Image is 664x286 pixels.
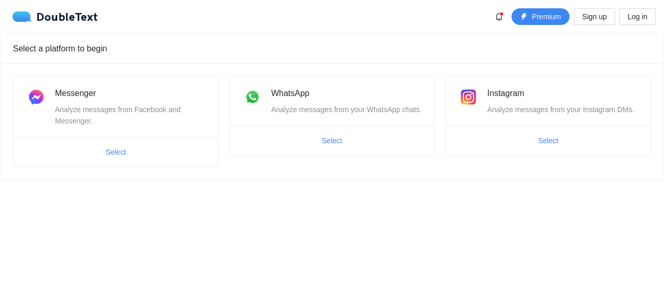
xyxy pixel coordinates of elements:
[12,11,98,22] div: DoubleText
[322,135,342,146] span: Select
[314,132,351,149] button: Select
[13,34,651,63] div: Select a platform to begin
[574,8,615,25] button: Sign up
[106,146,126,158] span: Select
[487,104,638,115] div: Analyze messages from your Instagram DMs.
[491,12,507,21] span: bell
[12,11,36,22] img: logo
[26,87,47,107] img: messenger.png
[55,87,206,100] div: Messenger
[98,144,134,160] button: Select
[271,89,310,98] span: WhatsApp
[538,135,558,146] span: Select
[582,11,606,22] span: Sign up
[445,76,651,156] a: InstagramAnalyze messages from your Instagram DMs.Select
[628,11,647,22] span: Log in
[229,76,435,156] a: WhatsAppAnalyze messages from your WhatsApp chats.Select
[55,104,206,127] div: Analyze messages from Facebook and Messenger.
[13,76,219,167] a: MessengerAnalyze messages from Facebook and Messenger.Select
[520,13,528,21] span: thunderbolt
[242,87,263,107] img: whatsapp.png
[532,11,561,22] span: Premium
[458,87,479,107] img: instagram.png
[619,8,656,25] button: Log in
[530,132,566,149] button: Select
[271,104,422,115] div: Analyze messages from your WhatsApp chats.
[487,89,524,98] span: Instagram
[12,11,98,22] a: logoDoubleText
[511,8,570,25] button: thunderboltPremium
[491,8,507,25] button: bell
